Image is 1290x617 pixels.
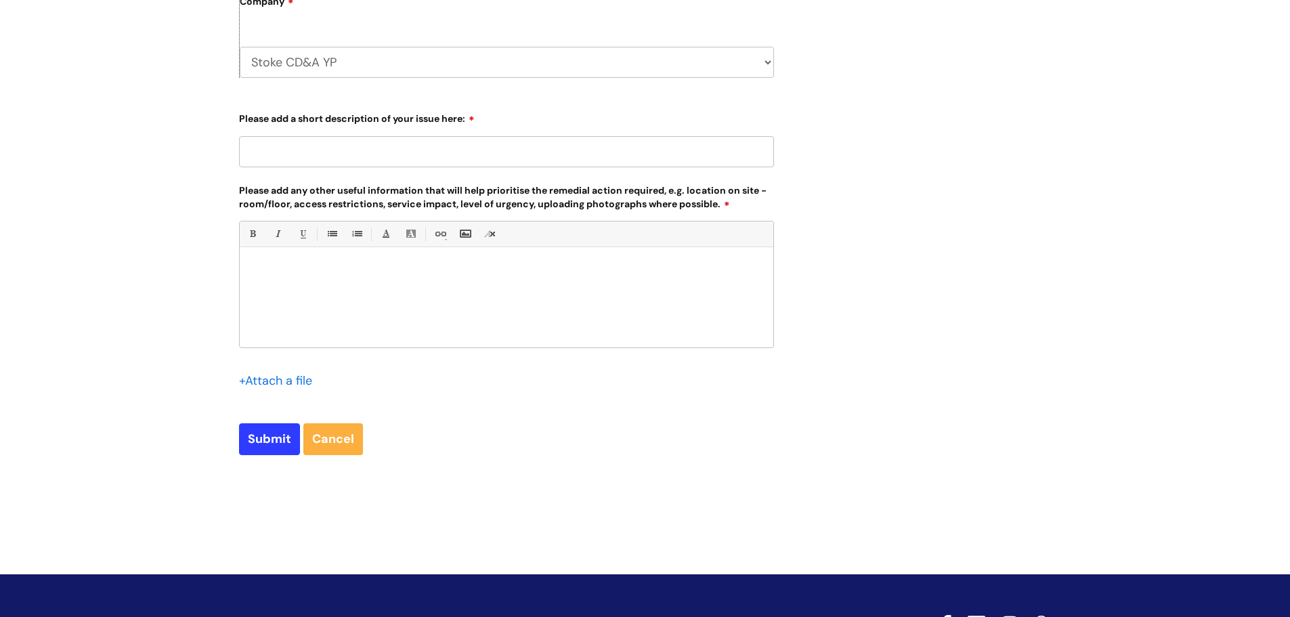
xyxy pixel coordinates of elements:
a: Back Color [402,226,419,242]
label: Please add any other useful information that will help prioritise the remedial action required, e... [239,182,774,210]
a: Bold (Ctrl-B) [244,226,261,242]
input: Submit [239,423,300,454]
a: • Unordered List (Ctrl-Shift-7) [323,226,340,242]
a: Font Color [377,226,394,242]
a: Insert Image... [456,226,473,242]
a: Link [431,226,448,242]
a: Underline(Ctrl-U) [294,226,311,242]
a: Italic (Ctrl-I) [269,226,286,242]
div: Attach a file [239,370,320,391]
a: 1. Ordered List (Ctrl-Shift-8) [348,226,365,242]
a: Cancel [303,423,363,454]
label: Please add a short description of your issue here: [239,108,774,125]
a: Remove formatting (Ctrl-\) [481,226,498,242]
